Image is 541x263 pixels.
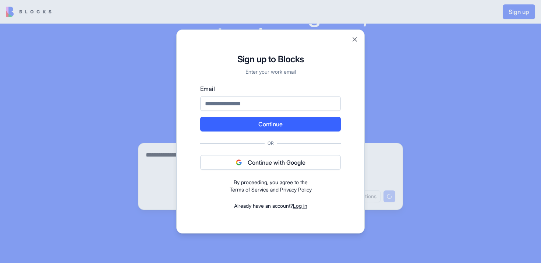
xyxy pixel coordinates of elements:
[200,68,341,76] p: Enter your work email
[293,203,307,209] a: Log in
[200,155,341,170] button: Continue with Google
[351,36,358,43] button: Close
[200,53,341,65] h1: Sign up to Blocks
[236,159,242,165] img: google logo
[265,140,277,146] span: Or
[200,117,341,131] button: Continue
[200,202,341,210] div: Already have an account?
[200,179,341,193] div: and
[280,186,312,193] a: Privacy Policy
[200,179,341,186] div: By proceeding, you agree to the
[200,84,341,93] label: Email
[230,186,269,193] a: Terms of Service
